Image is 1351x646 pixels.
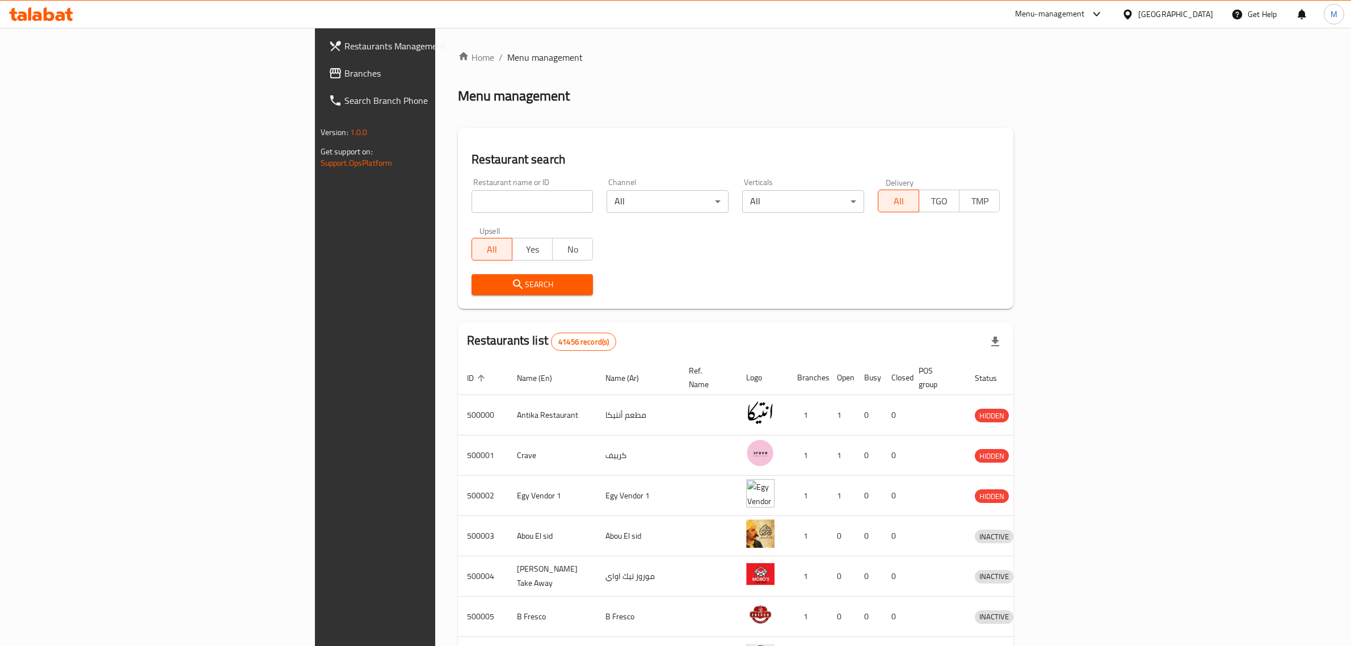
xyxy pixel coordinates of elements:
button: All [472,238,512,261]
th: Busy [855,360,882,395]
td: [PERSON_NAME] Take Away [508,556,596,597]
td: كرييف [596,435,680,476]
div: All [742,190,864,213]
img: Abou El sid [746,519,775,548]
span: POS group [919,364,952,391]
td: 1 [788,556,828,597]
span: TMP [964,193,995,209]
span: All [883,193,914,209]
td: 0 [855,597,882,637]
td: Egy Vendor 1 [596,476,680,516]
span: TGO [924,193,955,209]
td: موروز تيك اواي [596,556,680,597]
td: 1 [788,435,828,476]
span: Name (En) [517,371,567,385]
td: مطعم أنتيكا [596,395,680,435]
span: Ref. Name [689,364,723,391]
img: Crave [746,439,775,467]
span: INACTIVE [975,530,1013,543]
button: Search [472,274,594,295]
td: 0 [828,516,855,556]
td: B Fresco [596,597,680,637]
td: 0 [855,556,882,597]
td: 1 [828,476,855,516]
a: Search Branch Phone [319,87,541,114]
span: Menu management [507,51,583,64]
span: No [557,241,588,258]
span: Get support on: [321,144,373,159]
td: 0 [882,556,910,597]
div: HIDDEN [975,489,1009,503]
span: Branches [344,66,532,80]
td: 0 [882,597,910,637]
div: Export file [982,328,1009,355]
td: 1 [788,395,828,435]
span: INACTIVE [975,610,1013,623]
span: HIDDEN [975,409,1009,422]
td: 0 [882,476,910,516]
img: B Fresco [746,600,775,628]
td: 0 [828,556,855,597]
div: Total records count [551,333,616,351]
td: 1 [828,395,855,435]
span: 41456 record(s) [552,337,616,347]
td: 0 [855,476,882,516]
span: ID [467,371,489,385]
img: Moro's Take Away [746,560,775,588]
div: All [607,190,729,213]
span: Yes [517,241,548,258]
span: Search [481,278,584,292]
button: No [552,238,593,261]
td: Abou El sid [508,516,596,556]
td: 0 [882,435,910,476]
span: Version: [321,125,348,140]
td: 0 [828,597,855,637]
a: Branches [319,60,541,87]
div: HIDDEN [975,449,1009,463]
button: TMP [959,190,1000,212]
td: 1 [788,476,828,516]
td: Abou El sid [596,516,680,556]
label: Upsell [479,226,500,234]
h2: Restaurant search [472,151,1000,168]
span: Name (Ar) [605,371,654,385]
td: 0 [855,395,882,435]
button: Yes [512,238,553,261]
td: Egy Vendor 1 [508,476,596,516]
img: Egy Vendor 1 [746,479,775,507]
span: INACTIVE [975,570,1013,583]
span: 1.0.0 [350,125,368,140]
a: Support.OpsPlatform [321,156,393,170]
td: B Fresco [508,597,596,637]
img: Antika Restaurant [746,398,775,427]
span: Search Branch Phone [344,94,532,107]
td: 0 [855,435,882,476]
span: HIDDEN [975,450,1009,463]
td: Crave [508,435,596,476]
th: Closed [882,360,910,395]
div: INACTIVE [975,610,1013,624]
span: Restaurants Management [344,39,532,53]
h2: Restaurants list [467,332,617,351]
a: Restaurants Management [319,32,541,60]
input: Search for restaurant name or ID.. [472,190,594,213]
th: Logo [737,360,788,395]
h2: Menu management [458,87,570,105]
span: M [1331,8,1337,20]
td: 0 [882,516,910,556]
td: Antika Restaurant [508,395,596,435]
td: 1 [788,597,828,637]
td: 1 [828,435,855,476]
button: TGO [919,190,959,212]
th: Branches [788,360,828,395]
button: All [878,190,919,212]
span: All [477,241,508,258]
label: Delivery [886,178,914,186]
nav: breadcrumb [458,51,1014,64]
div: Menu-management [1015,7,1085,21]
span: Status [975,371,1012,385]
td: 0 [855,516,882,556]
